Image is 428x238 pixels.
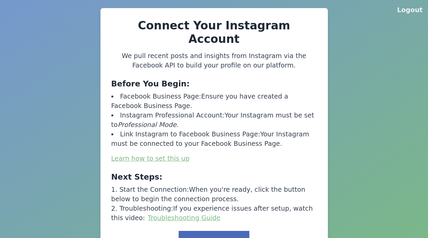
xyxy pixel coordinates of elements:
li: Your Instagram must be set to . [111,111,317,130]
span: Link Instagram to Facebook Business Page: [120,130,260,138]
li: When you're ready, click the button below to begin the connection process. [111,185,317,204]
h3: Next Steps: [111,171,317,182]
span: Instagram Professional Account: [120,111,225,119]
h3: Before You Begin: [111,78,317,89]
li: If you experience issues after setup, watch this video: [111,204,317,223]
a: Troubleshooting Guide [148,214,221,222]
span: Start the Connection: [119,186,189,193]
span: Troubleshooting: [119,205,173,212]
span: Facebook Business Page: [120,92,201,100]
h2: Connect Your Instagram Account [111,19,317,46]
li: Ensure you have created a Facebook Business Page. [111,92,317,111]
span: Professional Mode [118,121,177,129]
li: Your Instagram must be connected to your Facebook Business Page. [111,130,317,149]
a: Learn how to set this up [111,155,190,162]
p: We pull recent posts and insights from Instagram via the Facebook API to build your profile on ou... [111,51,317,70]
button: Logout [397,5,423,15]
